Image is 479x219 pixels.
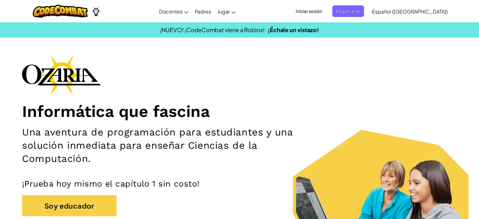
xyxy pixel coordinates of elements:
[44,202,94,210] font: Soy educador
[22,102,210,121] font: Informática que fascina
[22,179,200,188] font: ¡Prueba hoy mismo el capítulo 1 sin costo!
[268,26,319,33] a: ¡Échale un vistazo!
[91,7,101,16] img: Ozaria
[296,8,322,14] font: Iniciar sesión
[369,3,451,20] a: Español ([GEOGRAPHIC_DATA])
[156,3,191,20] a: Docentes
[336,8,360,14] font: Registrarse
[22,55,101,95] img: Logotipo de la marca Ozaria
[160,26,265,33] font: ¡NUEVO! ¡CodeCombat viene a Roblox!
[214,3,239,20] a: Jugar
[195,8,211,15] font: Padres
[159,8,183,15] font: Docentes
[372,8,448,15] font: Español ([GEOGRAPHIC_DATA])
[332,5,364,17] button: Registrarse
[22,126,293,165] font: Una aventura de programación para estudiantes y una solución inmediata para enseñar Ciencias de l...
[191,3,214,20] a: Padres
[33,5,88,18] img: Logotipo de CodeCombat
[217,8,230,15] font: Jugar
[292,5,326,17] button: Iniciar sesión
[22,195,117,216] button: Soy educador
